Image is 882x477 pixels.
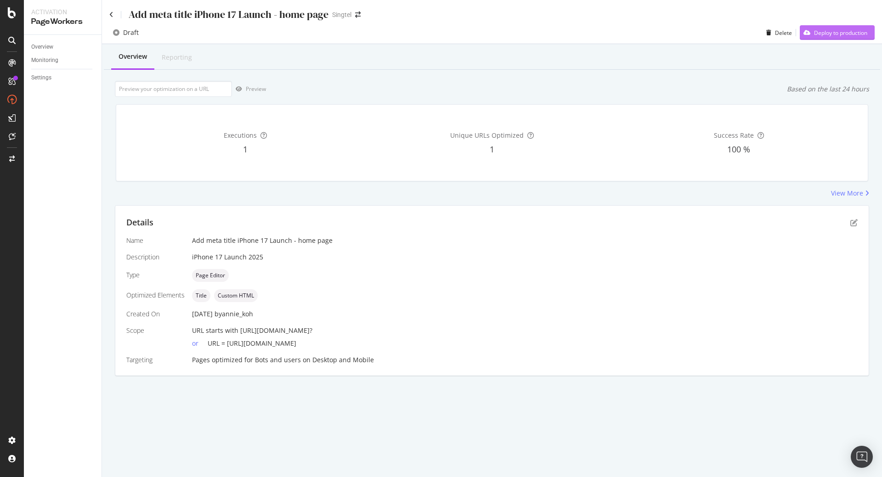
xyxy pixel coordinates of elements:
button: Deploy to production [800,25,875,40]
div: Type [126,270,185,280]
div: Overview [31,42,53,52]
span: Custom HTML [218,293,254,298]
a: Monitoring [31,56,95,65]
div: neutral label [214,289,258,302]
div: Created On [126,309,185,319]
div: Overview [119,52,147,61]
div: Activation [31,7,94,17]
div: Draft [123,28,139,37]
div: pen-to-square [850,219,858,226]
div: Name [126,236,185,245]
div: Details [126,217,153,229]
div: Preview [246,85,266,93]
span: Success Rate [714,131,754,140]
span: 1 [243,144,248,155]
div: Deploy to production [814,29,867,37]
div: [DATE] [192,309,858,319]
div: iPhone 17 Launch 2025 [192,253,858,262]
span: URL starts with [URL][DOMAIN_NAME]? [192,326,312,335]
a: Overview [31,42,95,52]
span: 1 [490,144,494,155]
button: Preview [232,82,266,96]
button: Delete [763,25,792,40]
div: Bots and users [255,355,301,365]
div: Scope [126,326,185,335]
div: Targeting [126,355,185,365]
a: Click to go back [109,11,113,18]
span: Title [196,293,207,298]
div: Settings [31,73,51,83]
div: Add meta title iPhone 17 Launch - home page [192,236,858,245]
span: 100 % [727,144,750,155]
input: Preview your optimization on a URL [115,81,232,97]
span: URL = [URL][DOMAIN_NAME] [208,339,296,348]
a: View More [831,189,869,198]
div: PageWorkers [31,17,94,27]
a: Settings [31,73,95,83]
div: Open Intercom Messenger [851,446,873,468]
div: or [192,339,208,348]
div: View More [831,189,863,198]
div: Pages optimized for on [192,355,858,365]
div: Based on the last 24 hours [787,84,869,94]
div: Delete [775,29,792,37]
div: Singtel [332,10,351,19]
span: Executions [224,131,257,140]
div: neutral label [192,269,229,282]
div: Reporting [162,53,192,62]
div: Description [126,253,185,262]
div: Optimized Elements [126,291,185,300]
span: Page Editor [196,273,225,278]
div: by annie_koh [215,309,253,319]
div: arrow-right-arrow-left [355,11,361,18]
div: Desktop and Mobile [312,355,374,365]
span: Unique URLs Optimized [450,131,524,140]
div: Monitoring [31,56,58,65]
div: neutral label [192,289,210,302]
div: Add meta title iPhone 17 Launch - home page [129,7,328,22]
